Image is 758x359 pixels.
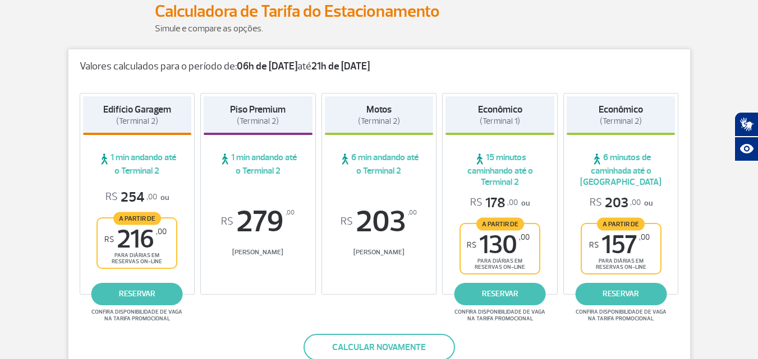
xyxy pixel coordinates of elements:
[454,283,546,305] a: reservar
[408,207,417,219] sup: ,00
[597,217,645,230] span: A partir de
[639,232,650,242] sup: ,00
[470,258,530,271] span: para diárias em reservas on-line
[204,207,313,237] span: 279
[91,283,183,305] a: reservar
[237,116,279,127] span: (Terminal 2)
[734,112,758,137] button: Abrir tradutor de língua de sinais.
[221,216,233,228] sup: R$
[366,104,392,115] strong: Motos
[589,232,650,258] span: 157
[467,240,476,250] sup: R$
[80,60,679,73] p: Valores calculados para o período de: até
[478,104,522,115] strong: Econômico
[358,116,400,127] span: (Terminal 2)
[480,116,520,127] span: (Terminal 1)
[113,212,161,225] span: A partir de
[116,116,158,127] span: (Terminal 2)
[105,189,157,206] span: 254
[156,227,167,236] sup: ,00
[445,152,554,188] span: 15 minutos caminhando até o Terminal 2
[90,309,184,322] span: Confira disponibilidade de vaga na tarifa promocional
[155,22,604,35] p: Simule e compare as opções.
[590,194,653,212] p: ou
[204,248,313,257] span: [PERSON_NAME]
[599,104,643,115] strong: Econômico
[734,112,758,161] div: Plugin de acessibilidade da Hand Talk.
[325,152,434,176] span: 6 min andando até o Terminal 2
[230,104,286,115] strong: Piso Premium
[103,104,171,115] strong: Edifício Garagem
[155,1,604,22] h2: Calculadora de Tarifa do Estacionamento
[470,194,518,212] span: 178
[575,283,667,305] a: reservar
[341,216,353,228] sup: R$
[589,240,599,250] sup: R$
[567,152,676,188] span: 6 minutos de caminhada até o [GEOGRAPHIC_DATA]
[104,227,167,252] span: 216
[590,194,641,212] span: 203
[325,207,434,237] span: 203
[325,248,434,257] span: [PERSON_NAME]
[237,60,297,73] strong: 06h de [DATE]
[453,309,547,322] span: Confira disponibilidade de vaga na tarifa promocional
[600,116,642,127] span: (Terminal 2)
[104,235,114,244] sup: R$
[311,60,370,73] strong: 21h de [DATE]
[574,309,668,322] span: Confira disponibilidade de vaga na tarifa promocional
[470,194,530,212] p: ou
[734,137,758,161] button: Abrir recursos assistivos.
[519,232,530,242] sup: ,00
[83,152,192,176] span: 1 min andando até o Terminal 2
[286,207,295,219] sup: ,00
[467,232,530,258] span: 130
[107,252,167,265] span: para diárias em reservas on-line
[476,217,524,230] span: A partir de
[105,189,169,206] p: ou
[204,152,313,176] span: 1 min andando até o Terminal 2
[591,258,651,271] span: para diárias em reservas on-line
